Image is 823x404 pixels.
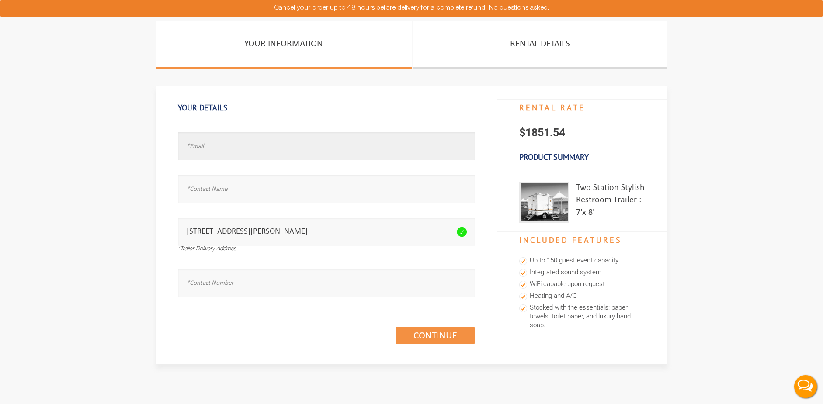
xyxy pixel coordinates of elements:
div: *Trailer Delivery Address [178,245,475,254]
li: WiFi capable upon request [519,279,646,290]
p: $1851.54 [497,117,667,148]
h3: Product Summary [497,148,667,166]
input: *Contact Name [178,175,475,203]
li: Stocked with the essentials: paper towels, toilet paper, and luxury hand soap. [519,302,646,331]
h4: RENTAL RATE [497,99,667,117]
button: Live Chat [788,369,823,404]
li: Heating and A/C [519,290,646,302]
div: Two Station Stylish Restroom Trailer : 7'x 8' [576,182,646,223]
a: Continue [396,327,475,344]
li: Integrated sound system [519,267,646,279]
a: Rental Details [413,21,667,69]
a: Your Information [156,21,412,69]
h4: Included Features [497,231,667,250]
h1: Your Details [178,99,475,117]
input: *Trailer Delivery Address [178,218,475,245]
li: Up to 150 guest event capacity [519,255,646,267]
input: *Contact Number [178,269,475,297]
input: *Email [178,132,475,160]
